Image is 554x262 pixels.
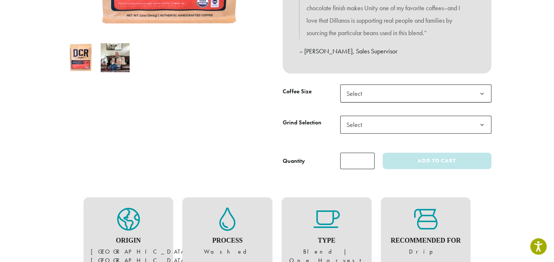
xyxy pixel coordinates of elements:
figure: Washed [190,207,265,257]
label: Coffee Size [283,86,340,97]
span: Select [343,86,369,101]
h4: Type [289,237,364,245]
figure: Drip [388,207,464,257]
input: Product quantity [340,153,375,169]
p: – [PERSON_NAME], Sales Supervisor [299,45,475,57]
span: Select [340,116,491,134]
img: Unity by Dillanos Coffee Roasters [66,43,95,72]
button: Add to cart [383,153,491,169]
h4: Recommended For [388,237,464,245]
label: Grind Selection [283,117,340,128]
span: Select [340,85,491,102]
h4: Origin [91,237,166,245]
img: Unity - Image 2 [101,43,130,72]
span: Select [343,117,369,132]
h4: Process [190,237,265,245]
div: Quantity [283,157,305,165]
